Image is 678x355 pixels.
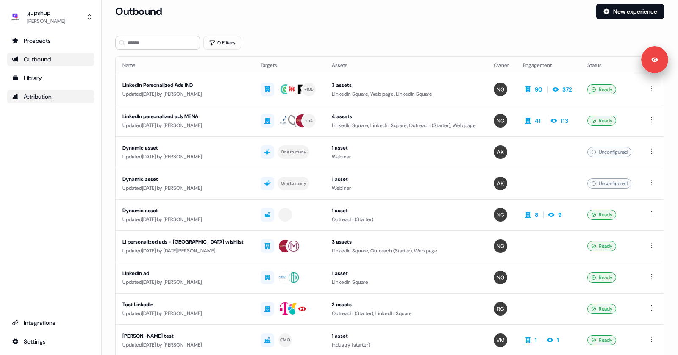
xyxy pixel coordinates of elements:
div: Unconfigured [587,147,631,157]
div: Updated [DATE] by [PERSON_NAME] [122,341,247,349]
img: Nikunj [494,208,507,222]
div: Dynamic asset [122,206,247,215]
div: Updated [DATE] by [PERSON_NAME] [122,215,247,224]
div: 1 asset [332,175,480,183]
div: LinkedIn Square, LinkedIn Square, Outreach (Starter), Web page [332,121,480,130]
th: Targets [254,57,325,74]
div: Outreach (Starter), LinkedIn Square [332,309,480,318]
div: Library [12,74,89,82]
div: Linkedin Personalized Ads IND [122,81,247,89]
div: 2 assets [332,300,480,309]
div: LinkedIn ad [122,269,247,277]
div: Integrations [12,319,89,327]
div: 1 asset [332,206,480,215]
div: LinkedIn Square [332,278,480,286]
div: + 108 [304,86,314,93]
button: gupshup[PERSON_NAME] [7,7,94,27]
div: Updated [DATE] by [PERSON_NAME] [122,121,247,130]
img: Arun [494,145,507,159]
div: One to many [281,148,306,156]
div: Dynamic asset [122,175,247,183]
div: gupshup [27,8,65,17]
div: 4 assets [332,112,480,121]
div: 3 assets [332,238,480,246]
div: Webinar [332,153,480,161]
div: 372 [562,85,572,94]
div: One to many [281,180,306,187]
div: [PERSON_NAME] [27,17,65,25]
div: Outreach (Starter) [332,215,480,224]
th: Assets [325,57,486,74]
h3: Outbound [115,5,162,18]
a: Go to templates [7,71,94,85]
img: Vishwas [494,333,507,347]
img: Nikunj [494,239,507,253]
div: 1 [557,336,559,344]
div: 1 asset [332,332,480,340]
th: Status [581,57,639,74]
div: Updated [DATE] by [PERSON_NAME] [122,184,247,192]
div: Updated [DATE] by [PERSON_NAME] [122,90,247,98]
img: Arun [494,177,507,190]
th: Engagement [516,57,581,74]
div: Settings [12,337,89,346]
div: Ready [587,84,616,94]
a: Go to prospects [7,34,94,47]
img: Nikunj [494,271,507,284]
div: Outbound [12,55,89,64]
div: 3 assets [332,81,480,89]
button: 0 Filters [203,36,241,50]
div: Ready [587,210,616,220]
div: Unconfigured [587,178,631,189]
th: Name [116,57,254,74]
div: LinkedIn Square, Web page, LinkedIn Square [332,90,480,98]
div: Ready [587,335,616,345]
div: CMO [280,336,290,344]
div: 41 [535,116,541,125]
div: Updated [DATE] by [PERSON_NAME] [122,278,247,286]
div: Updated [DATE] by [DATE][PERSON_NAME] [122,247,247,255]
a: Go to outbound experience [7,53,94,66]
a: Go to integrations [7,335,94,348]
div: Dynamic asset [122,144,247,152]
div: Industry (starter) [332,341,480,349]
a: Go to integrations [7,316,94,330]
div: Webinar [332,184,480,192]
div: LI personalized ads - [GEOGRAPHIC_DATA] wishlist [122,238,247,246]
div: + 54 [305,117,313,125]
img: Rahul [494,302,507,316]
img: Nikunj [494,114,507,128]
div: 9 [558,211,561,219]
div: Ready [587,116,616,126]
div: 113 [561,116,568,125]
div: 1 [535,336,537,344]
div: [PERSON_NAME] test [122,332,247,340]
a: Go to attribution [7,90,94,103]
div: Prospects [12,36,89,45]
div: 90 [535,85,542,94]
div: Ready [587,304,616,314]
div: 1 asset [332,269,480,277]
div: 1 asset [332,144,480,152]
div: Ready [587,272,616,283]
th: Owner [487,57,517,74]
div: Ready [587,241,616,251]
div: Test LinkedIn [122,300,247,309]
div: LinkedIn Square, Outreach (Starter), Web page [332,247,480,255]
div: Updated [DATE] by [PERSON_NAME] [122,153,247,161]
img: Nikunj [494,83,507,96]
div: Updated [DATE] by [PERSON_NAME] [122,309,247,318]
button: New experience [596,4,664,19]
div: Attribution [12,92,89,101]
div: LinkedIn personalized ads MENA [122,112,247,121]
div: 8 [535,211,538,219]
